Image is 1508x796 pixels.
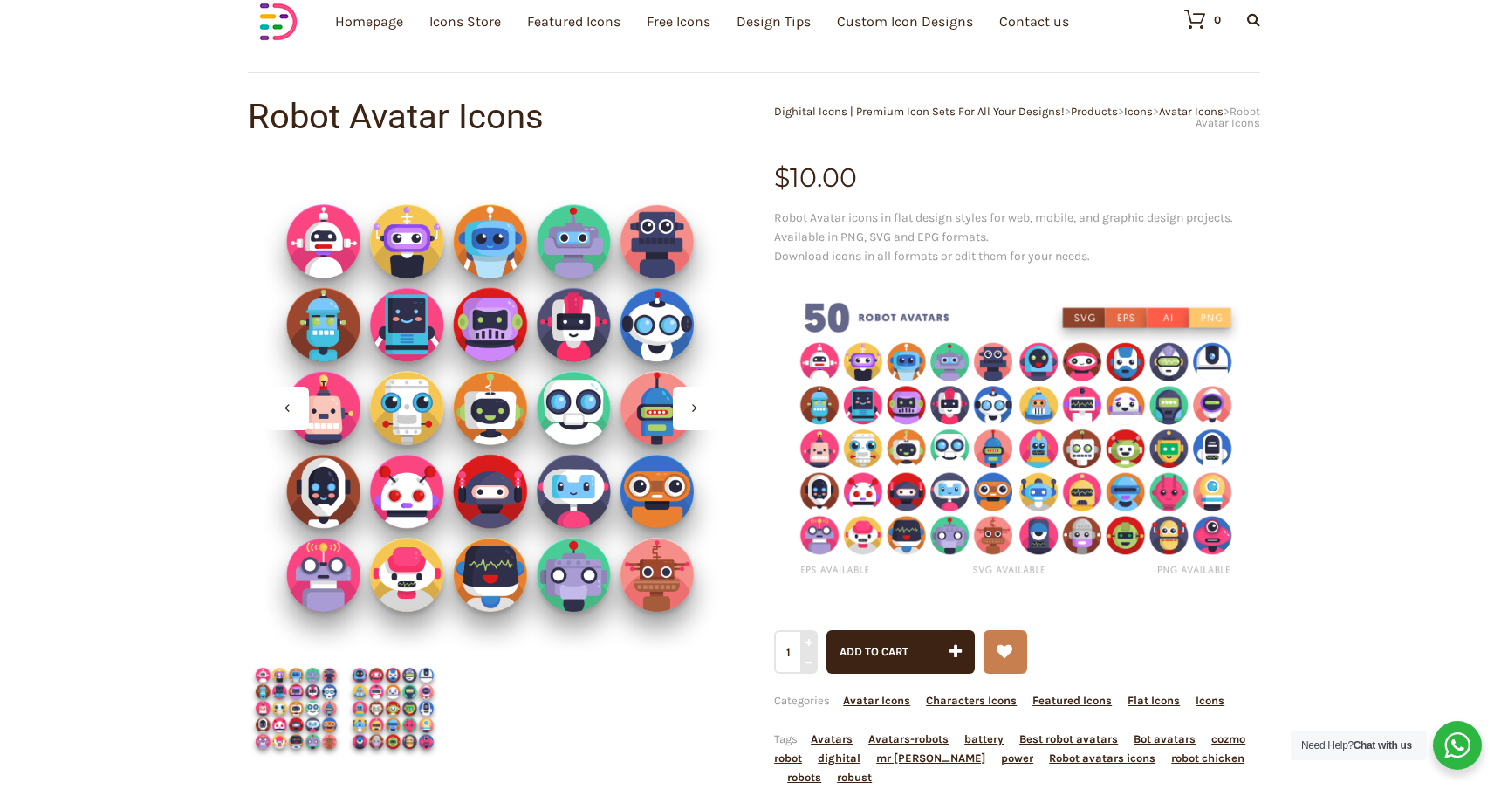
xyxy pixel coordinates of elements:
[876,751,985,765] a: mr [PERSON_NAME]
[754,106,1260,128] div: > > > >
[1196,105,1260,129] span: Robot Avatar Icons
[1159,105,1224,118] a: Avatar Icons
[811,732,853,745] a: Avatars
[1071,105,1118,118] a: Products
[248,660,345,757] img: Robot Avatar Icons
[774,630,815,674] input: Qty
[826,630,975,674] button: Add to cart
[1301,739,1412,751] span: Need Help?
[1134,732,1196,745] a: Bot avatars
[248,165,734,651] img: RobotAvatarIcons _ Shop-2
[248,99,754,134] h1: Robot Avatar Icons
[774,105,1065,118] a: Dighital Icons | Premium Icon Sets For All Your Designs!
[818,751,860,765] a: dighital
[837,771,872,784] a: robust
[1124,105,1153,118] a: Icons
[774,161,857,194] bdi: 10.00
[1128,694,1180,707] a: Flat Icons
[1354,739,1412,751] strong: Chat with us
[787,771,821,784] a: robots
[345,660,442,757] img: RobotAvatar Icons Cover
[1032,694,1112,707] a: Featured Icons
[1167,9,1221,30] a: 0
[1171,751,1244,765] a: robot chicken
[840,645,908,658] span: Add to cart
[868,732,949,745] a: Avatars-robots
[1214,14,1221,25] div: 0
[843,694,910,707] a: Avatar Icons
[774,209,1260,266] p: Robot Avatar icons in flat design styles for web, mobile, and graphic design projects. Available ...
[774,694,1224,707] span: Categories
[1196,694,1224,707] a: Icons
[1001,751,1033,765] a: power
[926,694,1017,707] a: Characters Icons
[1049,751,1155,765] a: Robot avatars icons
[1019,732,1118,745] a: Best robot avatars
[774,161,790,194] span: $
[964,732,1004,745] a: battery
[774,732,1245,784] span: Tags
[774,278,1260,602] img: Robot Avatar icons png/svg/eps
